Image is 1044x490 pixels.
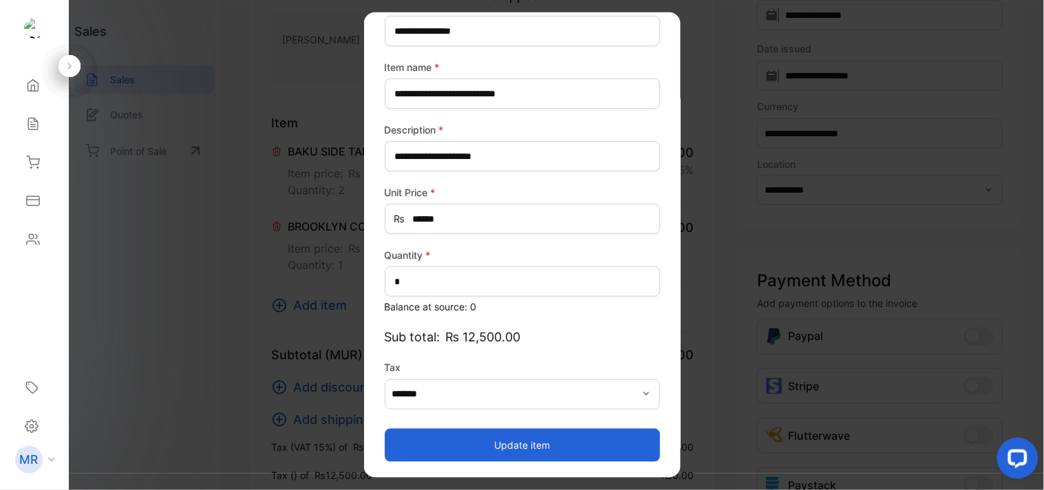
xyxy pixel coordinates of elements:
[385,122,660,137] label: Description
[24,18,45,39] img: logo
[385,299,660,314] p: Balance at source: 0
[394,211,405,226] span: ₨
[385,360,660,374] label: Tax
[385,248,660,262] label: Quantity
[385,60,660,74] label: Item name
[446,328,521,346] span: ₨ 12,500.00
[385,185,660,200] label: Unit Price
[986,432,1044,490] iframe: LiveChat chat widget
[385,428,660,461] button: Update item
[20,451,39,469] p: MR
[385,328,660,346] p: Sub total:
